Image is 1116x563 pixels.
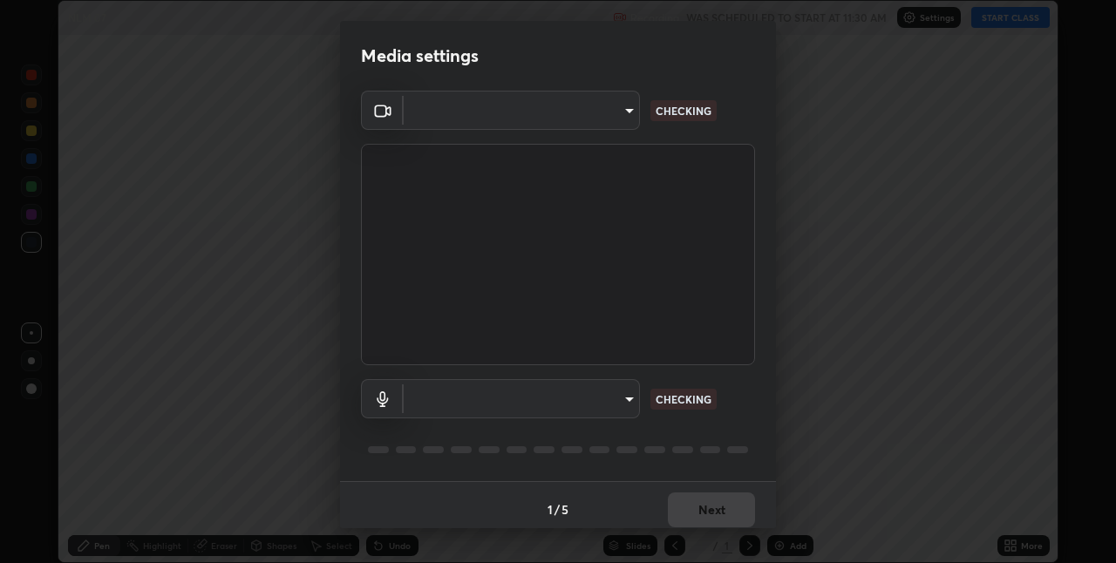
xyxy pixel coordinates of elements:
div: ​ [404,91,640,130]
p: CHECKING [656,391,711,407]
h4: 5 [561,500,568,519]
p: CHECKING [656,103,711,119]
h4: / [555,500,560,519]
div: ​ [404,379,640,418]
h2: Media settings [361,44,479,67]
h4: 1 [548,500,553,519]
